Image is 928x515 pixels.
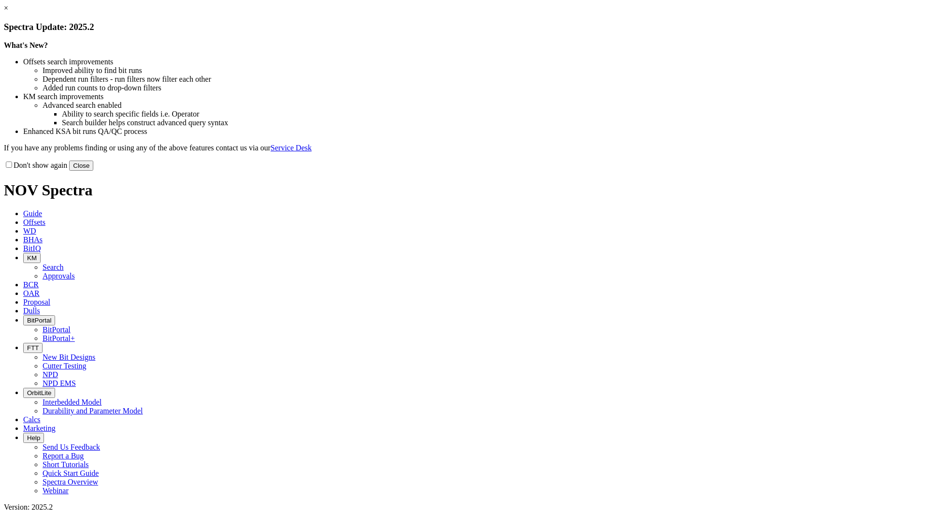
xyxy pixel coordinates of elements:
a: Interbedded Model [43,398,101,406]
a: Durability and Parameter Model [43,407,143,415]
a: Short Tutorials [43,460,89,469]
span: Guide [23,209,42,218]
input: Don't show again [6,162,12,168]
label: Don't show again [4,161,67,169]
a: Send Us Feedback [43,443,100,451]
li: Ability to search specific fields i.e. Operator [62,110,924,118]
span: Calcs [23,415,41,424]
li: Dependent run filters - run filters now filter each other [43,75,924,84]
li: Offsets search improvements [23,58,924,66]
span: Offsets [23,218,45,226]
span: Dulls [23,307,40,315]
a: Service Desk [271,144,312,152]
span: Proposal [23,298,50,306]
li: Enhanced KSA bit runs QA/QC process [23,127,924,136]
span: KM [27,254,37,262]
a: NPD EMS [43,379,76,387]
span: BitPortal [27,317,51,324]
a: × [4,4,8,12]
a: BitPortal [43,325,71,334]
a: NPD [43,370,58,379]
h3: Spectra Update: 2025.2 [4,22,924,32]
button: Close [69,161,93,171]
li: Improved ability to find bit runs [43,66,924,75]
a: Approvals [43,272,75,280]
p: If you have any problems finding or using any of the above features contact us via our [4,144,924,152]
h1: NOV Spectra [4,181,924,199]
a: Quick Start Guide [43,469,99,477]
span: Marketing [23,424,56,432]
li: Advanced search enabled [43,101,924,110]
strong: What's New? [4,41,48,49]
li: Search builder helps construct advanced query syntax [62,118,924,127]
span: BCR [23,280,39,289]
div: Version: 2025.2 [4,503,924,512]
a: Search [43,263,64,271]
a: Webinar [43,486,69,495]
a: Cutter Testing [43,362,87,370]
a: BitPortal+ [43,334,75,342]
a: New Bit Designs [43,353,95,361]
li: KM search improvements [23,92,924,101]
span: BHAs [23,235,43,244]
a: Spectra Overview [43,478,98,486]
span: WD [23,227,36,235]
li: Added run counts to drop-down filters [43,84,924,92]
span: OAR [23,289,40,297]
span: OrbitLite [27,389,51,397]
span: FTT [27,344,39,352]
span: Help [27,434,40,441]
a: Report a Bug [43,452,84,460]
span: BitIQ [23,244,41,252]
